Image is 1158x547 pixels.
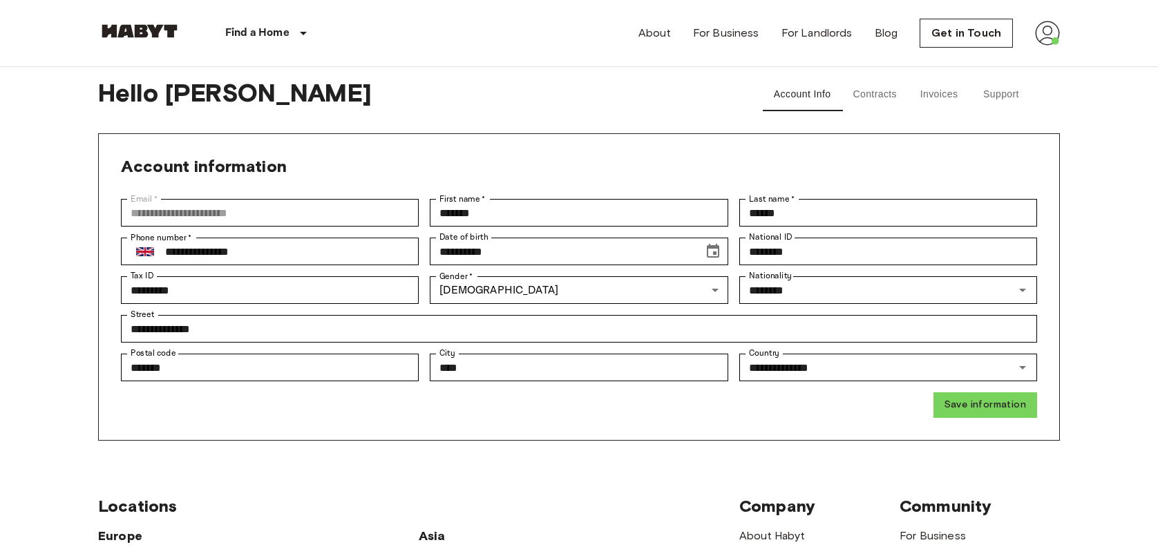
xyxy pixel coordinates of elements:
label: Nationality [749,270,792,282]
div: Street [121,315,1037,343]
a: About [638,25,671,41]
span: Asia [419,528,446,544]
span: Locations [98,496,177,516]
label: Date of birth [439,231,488,243]
a: For Business [900,529,966,542]
a: For Landlords [781,25,853,41]
button: Contracts [842,78,908,111]
a: About Habyt [739,529,805,542]
button: Account Info [763,78,842,111]
label: Phone number [131,231,192,244]
span: Hello [PERSON_NAME] [98,78,724,111]
button: Invoices [908,78,970,111]
img: Habyt [98,24,181,38]
label: City [439,347,455,359]
div: City [430,354,728,381]
div: Email [121,199,419,227]
span: Company [739,496,815,516]
div: Postal code [121,354,419,381]
button: Open [1013,280,1032,300]
button: Support [970,78,1032,111]
button: Choose date, selected date is Jun 27, 1991 [699,238,727,265]
label: Gender [439,270,473,282]
span: Account information [121,156,287,176]
label: Tax ID [131,270,153,282]
div: Last name [739,199,1037,227]
div: [DEMOGRAPHIC_DATA] [430,276,728,304]
img: avatar [1035,21,1060,46]
button: Select country [131,237,160,266]
label: Last name [749,193,795,205]
label: Email [131,193,158,205]
label: Country [749,347,779,359]
a: Blog [875,25,898,41]
div: First name [430,199,728,227]
a: Get in Touch [920,19,1013,48]
label: Street [131,309,154,320]
img: United Kingdom [136,247,154,256]
button: Open [1013,358,1032,377]
span: Community [900,496,991,516]
div: Tax ID [121,276,419,304]
span: Europe [98,528,142,544]
button: Save information [933,392,1037,418]
a: For Business [693,25,759,41]
label: National ID [749,231,792,243]
p: Find a Home [225,25,289,41]
div: National ID [739,238,1037,265]
label: First name [439,193,486,205]
label: Postal code [131,347,176,359]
